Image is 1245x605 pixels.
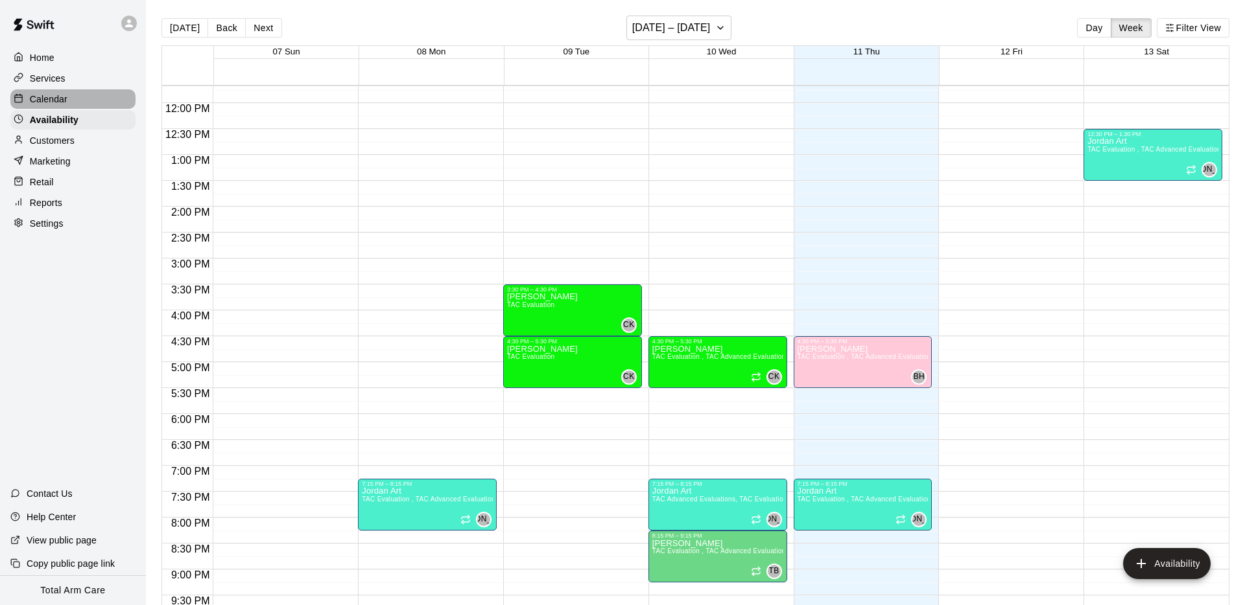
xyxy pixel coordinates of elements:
span: 5:30 PM [168,388,213,399]
a: Services [10,69,136,88]
span: 4:30 PM [168,336,213,347]
button: 07 Sun [272,47,300,56]
a: Retail [10,172,136,192]
span: Recurring availability [895,514,906,525]
div: 4:30 PM – 5:30 PM [652,338,783,345]
p: Availability [30,113,78,126]
div: 7:15 PM – 8:15 PM: Available [358,479,497,531]
span: CK [623,319,634,332]
button: [DATE] – [DATE] [626,16,732,40]
p: Total Arm Care [40,584,105,597]
span: 9:00 PM [168,569,213,580]
div: 8:15 PM – 9:15 PM: Available [648,531,787,582]
h6: [DATE] – [DATE] [632,19,711,37]
span: 4:00 PM [168,310,213,321]
span: 1:00 PM [168,155,213,166]
div: Brad Hedden [911,369,927,385]
div: Collin Kiernan [621,317,637,333]
button: 09 Tue [563,47,590,56]
span: Recurring availability [751,372,761,382]
a: Calendar [10,89,136,109]
span: 7:30 PM [168,492,213,503]
p: Copy public page link [27,557,115,570]
span: Recurring availability [751,514,761,525]
p: View public page [27,534,97,547]
span: [PERSON_NAME] [885,513,953,526]
button: 10 Wed [707,47,737,56]
div: 4:30 PM – 5:30 PM [798,338,929,345]
p: Contact Us [27,487,73,500]
p: Help Center [27,510,76,523]
span: BH [914,371,925,383]
span: 5:00 PM [168,362,213,373]
span: Recurring availability [1186,165,1196,175]
div: 12:30 PM – 1:30 PM: Available [1084,129,1222,181]
span: 12:30 PM [162,129,213,140]
p: Settings [30,217,64,230]
p: Services [30,72,65,85]
div: Marketing [10,152,136,171]
div: 8:15 PM – 9:15 PM [652,532,783,539]
span: TAC Evaluation , TAC Advanced Evaluations [798,496,934,503]
button: add [1123,548,1211,579]
span: Recurring availability [460,514,471,525]
p: Retail [30,176,54,188]
div: 3:30 PM – 4:30 PM: Available [503,284,642,336]
span: 6:00 PM [168,414,213,425]
a: Reports [10,193,136,212]
p: Home [30,51,54,64]
span: TAC Evaluation [507,353,554,360]
div: 7:15 PM – 8:15 PM [798,481,929,487]
div: 12:30 PM – 1:30 PM [1087,131,1218,137]
div: 7:15 PM – 8:15 PM: Available [794,479,932,531]
button: Filter View [1157,18,1229,38]
span: 2:30 PM [168,233,213,244]
button: Week [1111,18,1152,38]
button: Next [245,18,281,38]
span: Recurring availability [751,566,761,576]
span: CK [623,371,634,383]
p: Calendar [30,93,67,106]
span: 7:00 PM [168,466,213,477]
span: 8:00 PM [168,518,213,529]
span: 11 Thu [853,47,880,56]
span: TAC Evaluation , TAC Advanced Evaluations [652,547,789,554]
button: 13 Sat [1144,47,1169,56]
div: Jordan Art [1202,162,1217,177]
div: Collin Kiernan [766,369,782,385]
span: [PERSON_NAME] [450,513,517,526]
span: TAC Evaluation , TAC Advanced Evaluations [798,353,934,360]
span: 3:30 PM [168,284,213,295]
div: Jordan Art [911,512,927,527]
a: Home [10,48,136,67]
span: TAC Evaluation , TAC Advanced Evaluations [652,353,789,360]
button: [DATE] [161,18,208,38]
button: 12 Fri [1001,47,1023,56]
span: TAC Evaluation [507,301,554,308]
button: 08 Mon [417,47,445,56]
button: Back [207,18,246,38]
a: Settings [10,214,136,233]
div: 4:30 PM – 5:30 PM: Available [503,336,642,388]
span: 2:00 PM [168,207,213,218]
span: TAC Evaluation , TAC Advanced Evaluations [1087,146,1224,153]
div: 7:15 PM – 8:15 PM: Available [648,479,787,531]
a: Customers [10,131,136,150]
div: Jordan Art [476,512,492,527]
a: Availability [10,110,136,130]
span: [PERSON_NAME] [741,513,808,526]
div: 4:30 PM – 5:30 PM [507,338,638,345]
span: TB [769,565,779,578]
p: Marketing [30,155,71,168]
